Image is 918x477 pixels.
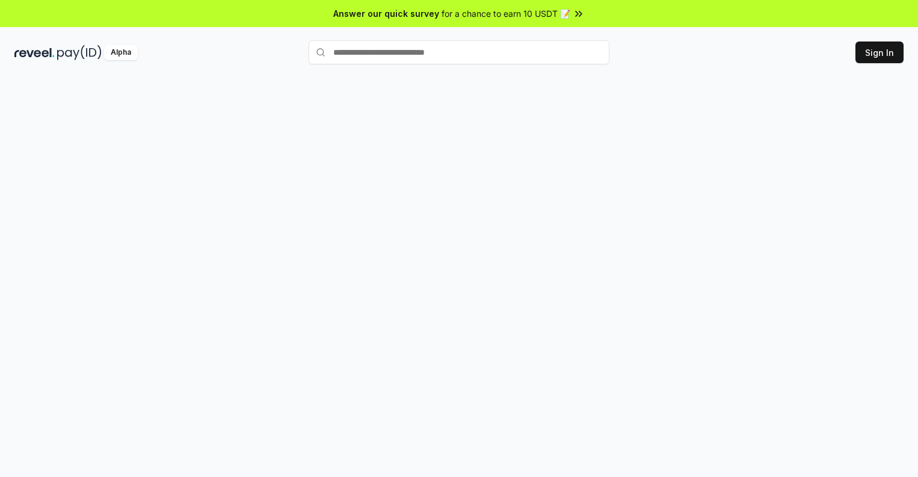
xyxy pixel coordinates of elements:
[57,45,102,60] img: pay_id
[442,7,570,20] span: for a chance to earn 10 USDT 📝
[333,7,439,20] span: Answer our quick survey
[855,42,904,63] button: Sign In
[14,45,55,60] img: reveel_dark
[104,45,138,60] div: Alpha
